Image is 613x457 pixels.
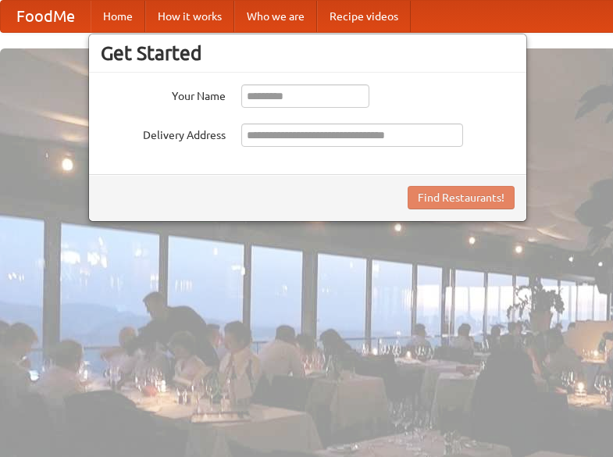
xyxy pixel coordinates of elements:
[317,1,411,32] a: Recipe videos
[1,1,91,32] a: FoodMe
[234,1,317,32] a: Who we are
[101,41,515,65] h3: Get Started
[408,186,515,209] button: Find Restaurants!
[101,84,226,104] label: Your Name
[101,123,226,143] label: Delivery Address
[145,1,234,32] a: How it works
[91,1,145,32] a: Home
